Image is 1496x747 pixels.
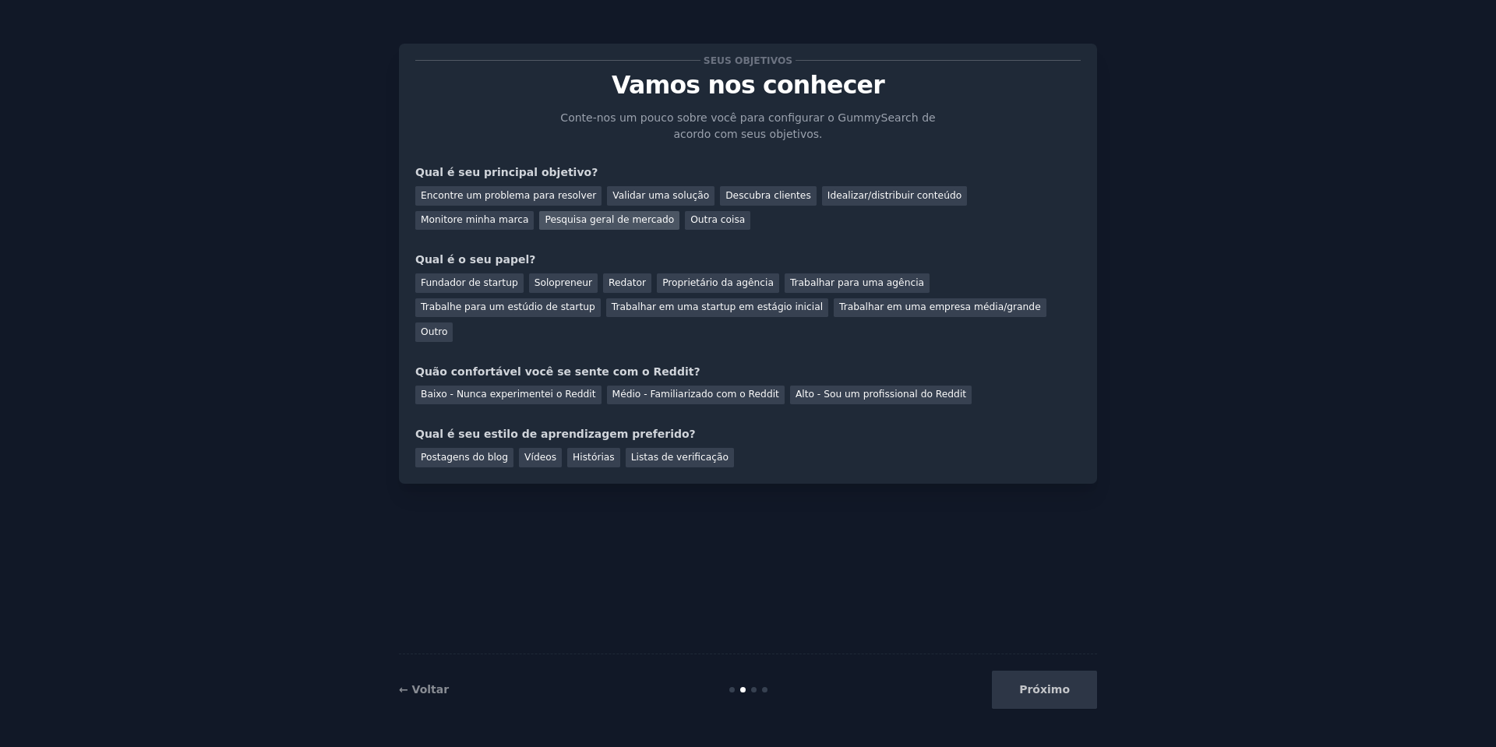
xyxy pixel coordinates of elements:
a: ← Voltar [399,683,449,696]
font: Monitore minha marca [421,214,528,225]
font: Solopreneur [535,277,592,288]
font: Qual é seu principal objetivo? [415,166,598,178]
font: Proprietário da agência [662,277,774,288]
font: Vídeos [524,452,556,463]
font: Baixo - Nunca experimentei o Reddit [421,389,596,400]
font: Fundador de startup [421,277,518,288]
font: Trabalhar em uma empresa média/grande [839,301,1041,312]
font: Descubra clientes [725,190,811,201]
font: Outra coisa [690,214,745,225]
font: Histórias [573,452,615,463]
font: Trabalhe para um estúdio de startup [421,301,595,312]
font: Postagens do blog [421,452,508,463]
font: Vamos nos conhecer [612,71,884,99]
font: Idealizar/distribuir conteúdo [827,190,961,201]
font: Médio - Familiarizado com o Reddit [612,389,779,400]
font: Qual é o seu papel? [415,253,535,266]
font: Trabalhar em uma startup em estágio inicial [612,301,823,312]
font: Pesquisa geral de mercado [545,214,674,225]
font: Quão confortável você se sente com o Reddit? [415,365,700,378]
font: Encontre um problema para resolver [421,190,596,201]
font: Redator [609,277,646,288]
font: Conte-nos um pouco sobre você para configurar o GummySearch de acordo com seus objetivos. [560,111,935,140]
font: Alto - Sou um profissional do Reddit [796,389,966,400]
font: Qual é seu estilo de aprendizagem preferido? [415,428,696,440]
font: Trabalhar para uma agência [790,277,924,288]
font: Seus objetivos [704,55,792,66]
font: Validar uma solução [612,190,709,201]
font: Listas de verificação [631,452,729,463]
font: Outro [421,326,447,337]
